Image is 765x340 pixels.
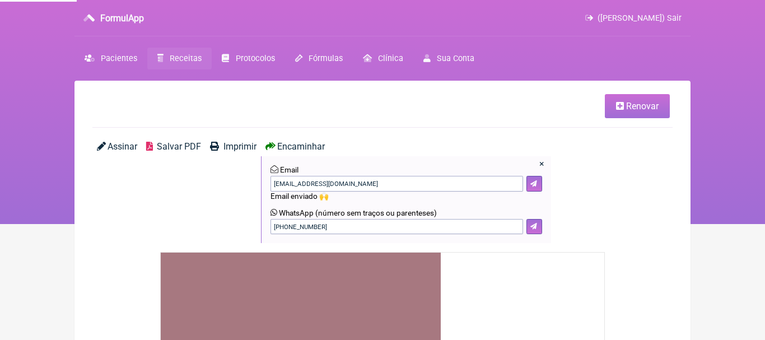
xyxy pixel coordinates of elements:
span: Renovar [626,101,659,111]
span: Email [280,165,298,174]
a: Sua Conta [413,48,484,69]
span: Pacientes [101,54,137,63]
span: Email enviado 🙌 [270,192,329,201]
a: Clínica [353,48,413,69]
span: Fórmulas [309,54,343,63]
a: Salvar PDF [146,141,201,243]
a: Imprimir [210,141,256,243]
span: WhatsApp (número sem traços ou parenteses) [279,208,437,217]
span: Imprimir [223,141,256,152]
a: Receitas [147,48,212,69]
a: Encaminhar [265,141,325,152]
span: Salvar PDF [157,141,201,152]
a: Fechar [539,159,544,169]
span: Assinar [108,141,137,152]
span: ([PERSON_NAME]) Sair [598,13,682,23]
a: Pacientes [74,48,147,69]
a: Fórmulas [285,48,353,69]
a: ([PERSON_NAME]) Sair [585,13,682,23]
a: Renovar [605,94,670,118]
span: Sua Conta [437,54,474,63]
span: Clínica [378,54,403,63]
span: Receitas [170,54,202,63]
span: Encaminhar [277,141,325,152]
span: Protocolos [236,54,275,63]
a: Protocolos [212,48,284,69]
a: Assinar [97,141,137,152]
h3: FormulApp [100,13,144,24]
